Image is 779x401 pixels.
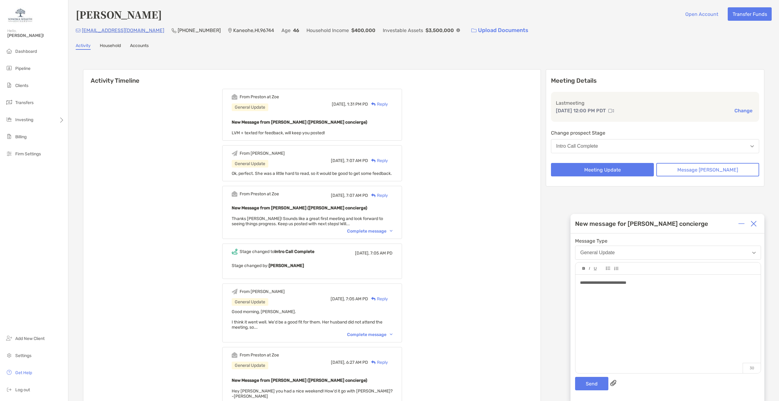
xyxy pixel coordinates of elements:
[232,352,237,358] img: Event icon
[346,193,368,198] span: 7:07 AM PD
[728,7,772,21] button: Transfer Funds
[240,151,285,156] div: From [PERSON_NAME]
[738,221,745,227] img: Expand or collapse
[15,387,30,392] span: Log out
[130,43,149,50] a: Accounts
[15,66,31,71] span: Pipeline
[240,289,285,294] div: From [PERSON_NAME]
[751,221,757,227] img: Close
[5,133,13,140] img: billing icon
[172,28,176,33] img: Phone Icon
[5,352,13,359] img: settings icon
[233,27,274,34] p: Kaneohe , HI , 96744
[426,27,454,34] p: $3,500,000
[610,380,616,386] img: paperclip attachments
[15,117,33,122] span: Investing
[232,94,237,100] img: Event icon
[228,28,232,33] img: Location Icon
[371,159,376,163] img: Reply icon
[15,370,32,375] span: Get Help
[556,143,598,149] div: Intro Call Complete
[232,262,393,269] p: Stage changed by:
[240,94,279,99] div: From Preston at Zoe
[551,139,759,153] button: Intro Call Complete
[743,363,761,373] p: 30
[608,108,614,113] img: communication type
[351,27,375,34] p: $400,000
[232,309,382,330] span: Good morning, [PERSON_NAME]. I think it went well. We'd be a good fit for them. Her husband did n...
[274,249,314,254] b: Intro Call Complete
[733,107,754,114] button: Change
[575,246,761,260] button: General Update
[471,28,476,33] img: button icon
[346,360,368,365] span: 6:27 AM PD
[5,150,13,157] img: firm-settings icon
[390,230,393,232] img: Chevron icon
[556,107,606,114] p: [DATE] 12:00 PM PDT
[232,216,383,226] span: Thanks [PERSON_NAME]! Sounds like a great first meeting and look forward to seeing things progres...
[269,263,304,268] b: [PERSON_NAME]
[232,298,268,306] div: General Update
[551,163,654,176] button: Meeting Update
[15,134,27,139] span: Billing
[606,267,610,270] img: Editor control icon
[232,289,237,294] img: Event icon
[232,120,367,125] b: New Message from [PERSON_NAME] ([PERSON_NAME] concierge)
[178,27,221,34] p: [PHONE_NUMBER]
[232,362,268,369] div: General Update
[5,99,13,106] img: transfers icon
[371,102,376,106] img: Reply icon
[15,151,41,157] span: Firm Settings
[371,360,376,364] img: Reply icon
[368,296,388,302] div: Reply
[575,377,608,390] button: Send
[346,158,368,163] span: 7:07 AM PD
[232,388,393,399] span: Hey [PERSON_NAME] you had a nice weekend! How'd it go with [PERSON_NAME]? -[PERSON_NAME]
[750,145,754,147] img: Open dropdown arrow
[5,116,13,123] img: investing icon
[551,129,759,137] p: Change prospect Stage
[347,229,393,234] div: Complete message
[76,29,81,32] img: Email Icon
[15,353,31,358] span: Settings
[371,193,376,197] img: Reply icon
[76,43,91,50] a: Activity
[589,267,590,270] img: Editor control icon
[232,150,237,156] img: Event icon
[331,296,345,302] span: [DATE],
[331,360,345,365] span: [DATE],
[575,238,761,244] span: Message Type
[232,171,392,176] span: Ok, perfect. She was a little hard to read, so it would be good to get some feedback.
[7,2,33,24] img: Zoe Logo
[575,220,708,227] div: New message for [PERSON_NAME] concierge
[580,250,615,255] div: General Update
[232,191,237,197] img: Event icon
[5,47,13,55] img: dashboard icon
[5,81,13,89] img: clients icon
[100,43,121,50] a: Household
[306,27,349,34] p: Household Income
[371,297,376,301] img: Reply icon
[232,378,367,383] b: New Message from [PERSON_NAME] ([PERSON_NAME] concierge)
[76,7,162,21] h4: [PERSON_NAME]
[347,102,368,107] span: 1:31 PM PD
[331,158,345,163] span: [DATE],
[7,33,64,38] span: [PERSON_NAME]!
[232,103,268,111] div: General Update
[347,332,393,337] div: Complete message
[232,249,237,255] img: Event icon
[5,64,13,72] img: pipeline icon
[281,27,291,34] p: Age
[240,352,279,358] div: From Preston at Zoe
[368,359,388,366] div: Reply
[82,27,164,34] p: [EMAIL_ADDRESS][DOMAIN_NAME]
[467,24,532,37] a: Upload Documents
[390,334,393,335] img: Chevron icon
[346,296,368,302] span: 7:05 AM PD
[240,249,314,254] div: Stage changed to
[5,369,13,376] img: get-help icon
[5,334,13,342] img: add_new_client icon
[680,7,723,21] button: Open Account
[614,267,618,270] img: Editor control icon
[456,28,460,32] img: Info Icon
